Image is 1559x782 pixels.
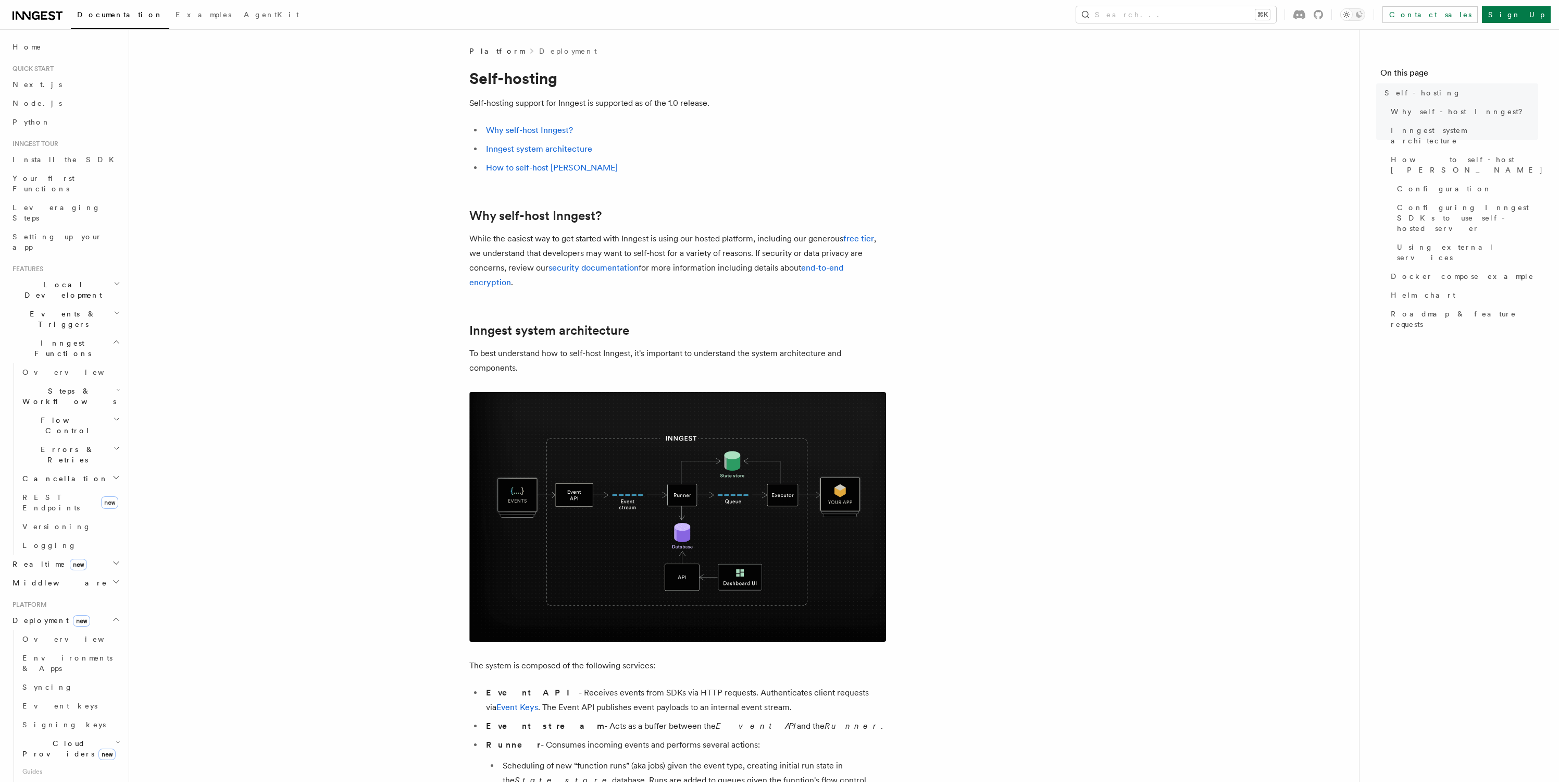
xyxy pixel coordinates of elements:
button: Steps & Workflows [18,382,122,411]
span: Node.js [13,99,62,107]
a: Why self-host Inngest? [1387,102,1538,121]
span: Versioning [22,522,91,531]
span: Steps & Workflows [18,386,116,407]
a: Why self-host Inngest? [469,209,602,223]
span: Features [8,265,43,273]
span: Deployment [8,615,90,626]
span: Event keys [22,702,97,710]
span: Overview [22,368,130,376]
a: Why self-host Inngest? [486,125,573,135]
span: Syncing [22,683,73,691]
a: Environments & Apps [18,649,122,678]
a: Versioning [18,517,122,536]
strong: Runner [486,740,541,750]
a: Sign Up [1482,6,1551,23]
span: Platform [8,601,47,609]
span: Local Development [8,279,114,300]
button: Flow Control [18,411,122,440]
span: Self-hosting [1385,88,1461,98]
span: Using external services [1397,242,1538,263]
span: new [98,749,116,760]
a: Event keys [18,697,122,715]
button: Realtimenew [8,555,122,573]
a: Configuring Inngest SDKs to use self-hosted server [1393,198,1538,238]
a: Self-hosting [1380,83,1538,102]
div: Inngest Functions [8,363,122,555]
button: Middleware [8,573,122,592]
strong: Event API [486,688,579,698]
a: Python [8,113,122,131]
span: Middleware [8,578,107,588]
a: Signing keys [18,715,122,734]
a: Leveraging Steps [8,198,122,227]
a: Docker compose example [1387,267,1538,286]
a: AgentKit [238,3,305,28]
span: Flow Control [18,415,113,436]
a: security documentation [548,263,639,273]
span: Environments & Apps [22,654,113,673]
span: Cloud Providers [18,738,116,759]
strong: Event stream [486,721,604,731]
a: Event Keys [496,702,538,712]
span: new [101,496,118,509]
p: To best understand how to self-host Inngest, it's important to understand the system architecture... [469,346,886,375]
a: Your first Functions [8,169,122,198]
a: REST Endpointsnew [18,488,122,517]
span: new [70,559,87,570]
a: Contact sales [1382,6,1478,23]
a: Roadmap & feature requests [1387,304,1538,334]
a: Logging [18,536,122,555]
li: - Receives events from SDKs via HTTP requests. Authenticates client requests via . The Event API ... [483,686,886,715]
p: Self-hosting support for Inngest is supported as of the 1.0 release. [469,96,886,111]
em: Event API [716,721,797,731]
a: Inngest system architecture [1387,121,1538,150]
p: The system is composed of the following services: [469,658,886,673]
button: Cloud Providersnew [18,734,122,763]
span: Cancellation [18,473,108,484]
span: new [73,615,90,627]
button: Search...⌘K [1076,6,1276,23]
a: Next.js [8,75,122,94]
a: Syncing [18,678,122,697]
a: Inngest system architecture [486,144,592,154]
a: Documentation [71,3,169,29]
a: Using external services [1393,238,1538,267]
span: Helm chart [1391,290,1455,300]
a: Configuration [1393,179,1538,198]
img: Inngest system architecture diagram [469,392,886,642]
p: While the easiest way to get started with Inngest is using our hosted platform, including our gen... [469,231,886,290]
a: Overview [18,363,122,382]
button: Toggle dark mode [1340,8,1365,21]
span: Examples [176,10,231,19]
a: How to self-host [PERSON_NAME] [486,163,618,173]
span: Configuring Inngest SDKs to use self-hosted server [1397,202,1538,234]
span: Docker compose example [1391,271,1534,282]
span: Errors & Retries [18,444,113,465]
a: Overview [18,630,122,649]
em: Runner [825,721,881,731]
span: Roadmap & feature requests [1391,309,1538,329]
h1: Self-hosting [469,69,886,88]
span: REST Endpoints [22,493,80,512]
button: Cancellation [18,469,122,488]
a: Deployment [539,46,597,56]
span: AgentKit [244,10,299,19]
span: Overview [22,635,130,643]
span: Install the SDK [13,155,120,164]
button: Inngest Functions [8,334,122,363]
a: How to self-host [PERSON_NAME] [1387,150,1538,179]
span: Your first Functions [13,174,74,193]
span: Events & Triggers [8,309,114,329]
span: Logging [22,541,77,549]
button: Deploymentnew [8,611,122,630]
li: - Acts as a buffer between the and the . [483,719,886,734]
kbd: ⌘K [1255,9,1270,20]
a: Install the SDK [8,150,122,169]
span: Why self-host Inngest? [1391,106,1530,117]
span: Home [13,42,42,52]
span: Setting up your app [13,233,102,251]
span: Configuration [1397,184,1492,194]
span: Documentation [77,10,163,19]
button: Errors & Retries [18,440,122,469]
span: Realtime [8,559,87,569]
